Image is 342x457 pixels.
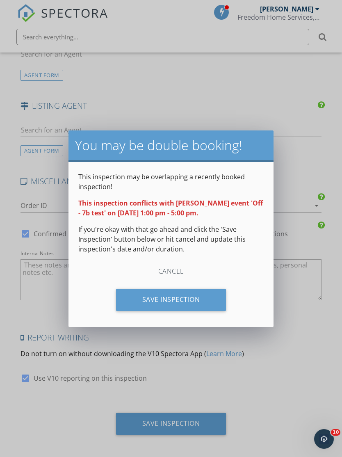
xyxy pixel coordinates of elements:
[116,289,226,311] div: Save Inspection
[78,199,263,217] strong: This inspection conflicts with [PERSON_NAME] event 'Off - 7b test' on [DATE] 1:00 pm - 5:00 pm.
[314,429,334,449] iframe: Intercom live chat
[78,224,264,254] p: If you're okay with that go ahead and click the 'Save Inspection' button below or hit cancel and ...
[331,429,340,436] span: 10
[75,137,267,153] h2: You may be double booking!
[78,172,264,192] p: This inspection may be overlapping a recently booked inspection!
[132,260,210,283] div: Cancel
